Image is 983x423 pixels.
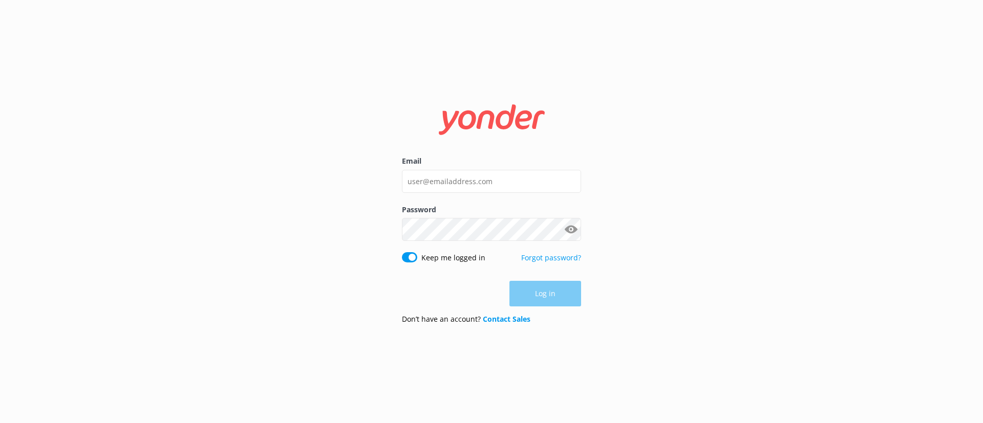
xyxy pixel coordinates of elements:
label: Password [402,204,581,215]
button: Show password [561,219,581,240]
a: Forgot password? [521,253,581,262]
a: Contact Sales [483,314,530,324]
label: Keep me logged in [421,252,485,263]
input: user@emailaddress.com [402,170,581,193]
p: Don’t have an account? [402,314,530,325]
label: Email [402,155,581,167]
